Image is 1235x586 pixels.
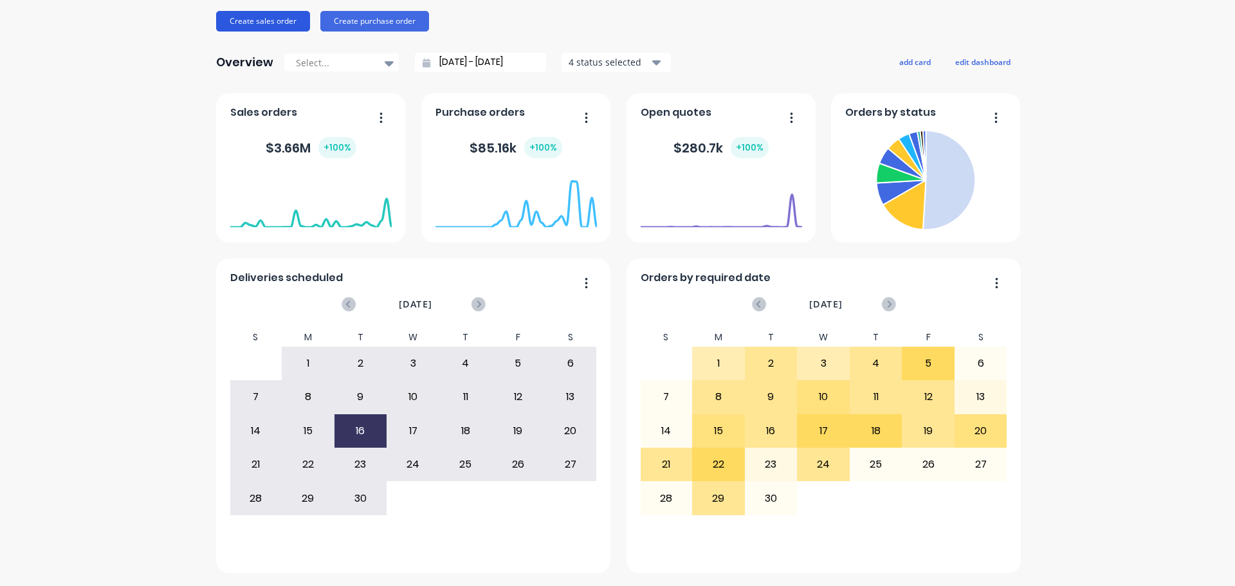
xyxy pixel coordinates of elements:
[693,381,744,413] div: 8
[891,53,939,70] button: add card
[439,328,492,347] div: T
[955,328,1007,347] div: S
[399,297,432,311] span: [DATE]
[955,381,1007,413] div: 13
[230,482,282,514] div: 28
[641,482,692,514] div: 28
[850,347,902,380] div: 4
[850,381,902,413] div: 11
[641,381,692,413] div: 7
[230,328,282,347] div: S
[902,347,954,380] div: 5
[746,415,797,447] div: 16
[230,415,282,447] div: 14
[266,137,356,158] div: $ 3.66M
[492,347,544,380] div: 5
[230,381,282,413] div: 7
[387,381,439,413] div: 10
[641,105,711,120] span: Open quotes
[470,137,562,158] div: $ 85.16k
[387,347,439,380] div: 3
[955,415,1007,447] div: 20
[545,347,596,380] div: 6
[440,415,491,447] div: 18
[334,328,387,347] div: T
[524,137,562,158] div: + 100 %
[692,328,745,347] div: M
[902,415,954,447] div: 19
[335,448,387,481] div: 23
[492,448,544,481] div: 26
[902,328,955,347] div: F
[693,448,744,481] div: 22
[282,328,334,347] div: M
[693,482,744,514] div: 29
[850,448,902,481] div: 25
[282,482,334,514] div: 29
[745,328,798,347] div: T
[641,448,692,481] div: 21
[746,381,797,413] div: 9
[641,270,771,286] span: Orders by required date
[955,347,1007,380] div: 6
[545,448,596,481] div: 27
[731,137,769,158] div: + 100 %
[809,297,843,311] span: [DATE]
[798,381,849,413] div: 10
[335,347,387,380] div: 2
[947,53,1019,70] button: edit dashboard
[641,415,692,447] div: 14
[850,328,902,347] div: T
[746,482,797,514] div: 30
[216,50,273,75] div: Overview
[492,415,544,447] div: 19
[955,448,1007,481] div: 27
[798,448,849,481] div: 24
[318,137,356,158] div: + 100 %
[435,105,525,120] span: Purchase orders
[282,415,334,447] div: 15
[693,347,744,380] div: 1
[492,381,544,413] div: 12
[387,328,439,347] div: W
[440,381,491,413] div: 11
[216,11,310,32] button: Create sales order
[797,328,850,347] div: W
[693,415,744,447] div: 15
[746,347,797,380] div: 2
[845,105,936,120] span: Orders by status
[282,347,334,380] div: 1
[387,415,439,447] div: 17
[798,415,849,447] div: 17
[335,415,387,447] div: 16
[491,328,544,347] div: F
[230,105,297,120] span: Sales orders
[562,53,671,72] button: 4 status selected
[440,448,491,481] div: 25
[545,381,596,413] div: 13
[798,347,849,380] div: 3
[335,482,387,514] div: 30
[902,381,954,413] div: 12
[320,11,429,32] button: Create purchase order
[545,415,596,447] div: 20
[230,448,282,481] div: 21
[282,381,334,413] div: 8
[544,328,597,347] div: S
[440,347,491,380] div: 4
[569,55,650,69] div: 4 status selected
[335,381,387,413] div: 9
[640,328,693,347] div: S
[673,137,769,158] div: $ 280.7k
[746,448,797,481] div: 23
[387,448,439,481] div: 24
[282,448,334,481] div: 22
[902,448,954,481] div: 26
[850,415,902,447] div: 18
